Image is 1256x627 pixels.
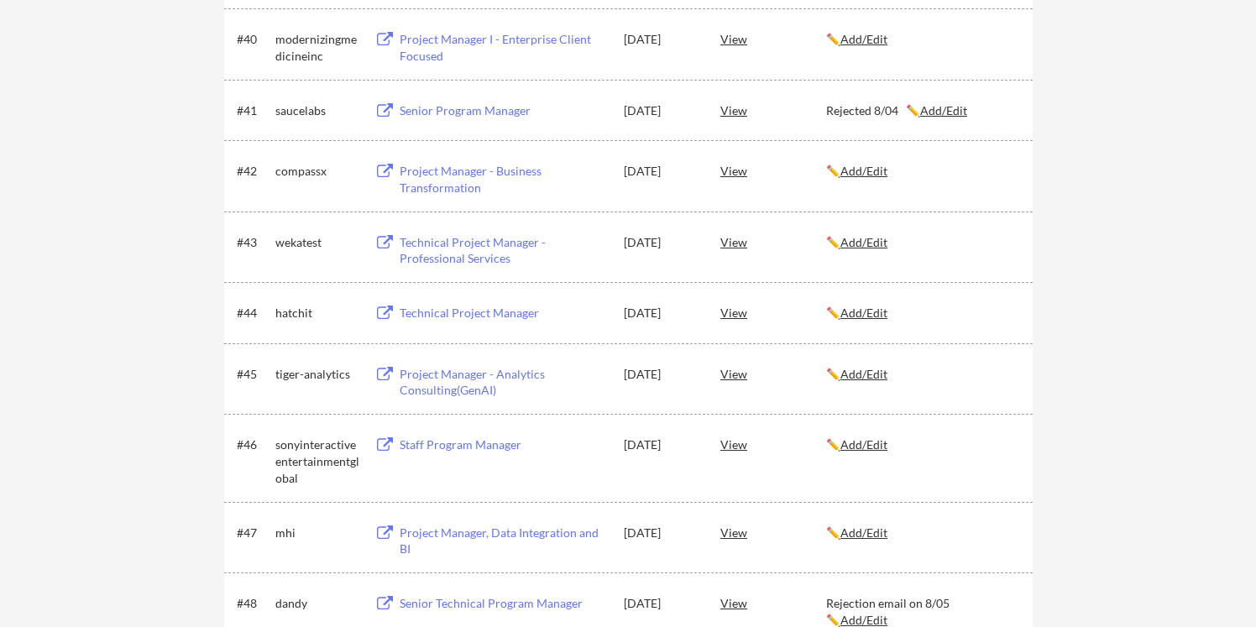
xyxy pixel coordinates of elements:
div: dandy [275,595,359,612]
u: Add/Edit [840,235,887,249]
div: Technical Project Manager [400,305,608,321]
u: Add/Edit [920,103,967,118]
div: ✏️ [826,163,1018,180]
div: ✏️ [826,31,1018,48]
div: ✏️ [826,305,1018,321]
div: Project Manager, Data Integration and BI [400,525,608,557]
div: [DATE] [624,305,698,321]
div: mhi [275,525,359,541]
div: View [720,588,826,618]
u: Add/Edit [840,367,887,381]
div: Technical Project Manager - Professional Services [400,234,608,267]
div: View [720,429,826,459]
div: View [720,227,826,257]
div: #40 [237,31,270,48]
div: [DATE] [624,595,698,612]
div: ✏️ [826,525,1018,541]
div: #45 [237,366,270,383]
div: Project Manager I - Enterprise Client Focused [400,31,608,64]
div: Senior Technical Program Manager [400,595,608,612]
div: #46 [237,436,270,453]
div: modernizingmedicineinc [275,31,359,64]
div: #48 [237,595,270,612]
div: [DATE] [624,366,698,383]
div: #47 [237,525,270,541]
div: View [720,155,826,185]
div: sonyinteractiveentertainmentglobal [275,436,359,486]
div: View [720,517,826,547]
u: Add/Edit [840,32,887,46]
div: View [720,358,826,389]
div: ✏️ [826,366,1018,383]
div: compassx [275,163,359,180]
div: [DATE] [624,234,698,251]
div: ✏️ [826,234,1018,251]
div: ✏️ [826,436,1018,453]
div: #41 [237,102,270,119]
div: saucelabs [275,102,359,119]
div: [DATE] [624,31,698,48]
div: hatchit [275,305,359,321]
div: Senior Program Manager [400,102,608,119]
div: tiger-analytics [275,366,359,383]
u: Add/Edit [840,306,887,320]
div: #42 [237,163,270,180]
div: [DATE] [624,436,698,453]
div: Project Manager - Business Transformation [400,163,608,196]
div: View [720,24,826,54]
div: #43 [237,234,270,251]
div: [DATE] [624,525,698,541]
u: Add/Edit [840,164,887,178]
div: #44 [237,305,270,321]
u: Add/Edit [840,437,887,452]
div: View [720,297,826,327]
div: Rejected 8/04 ✏️ [826,102,1018,119]
u: Add/Edit [840,525,887,540]
div: Staff Program Manager [400,436,608,453]
div: [DATE] [624,163,698,180]
u: Add/Edit [840,613,887,627]
div: [DATE] [624,102,698,119]
div: Project Manager - Analytics Consulting(GenAI) [400,366,608,399]
div: wekatest [275,234,359,251]
div: View [720,95,826,125]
